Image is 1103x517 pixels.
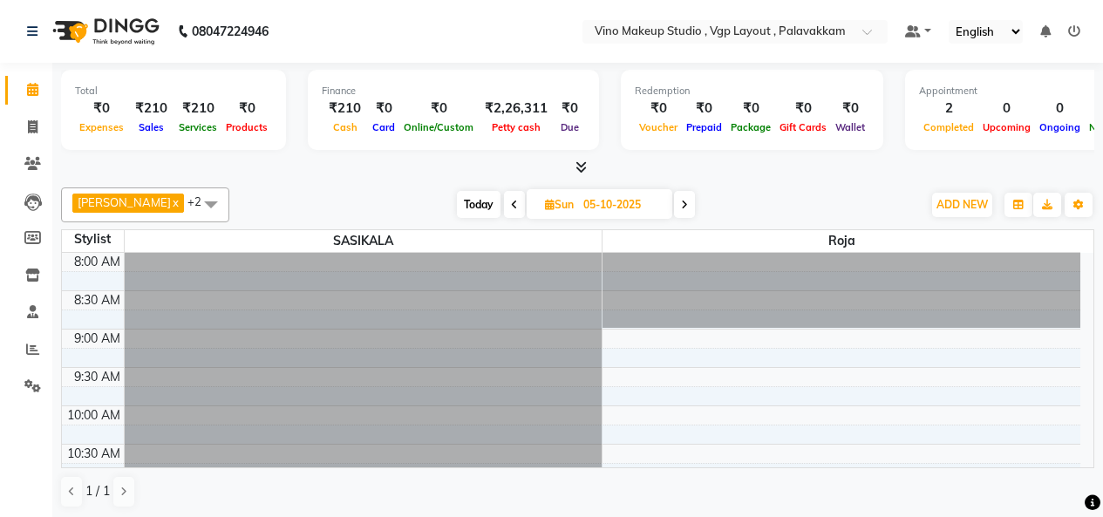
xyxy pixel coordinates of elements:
span: Cash [329,121,362,133]
span: Ongoing [1035,121,1085,133]
div: ₹0 [682,99,726,119]
div: ₹0 [75,99,128,119]
span: Products [221,121,272,133]
span: Voucher [635,121,682,133]
span: Wallet [831,121,869,133]
span: Services [174,121,221,133]
span: Card [368,121,399,133]
button: ADD NEW [932,193,992,217]
div: 10:30 AM [64,445,124,463]
span: +2 [187,194,214,208]
span: Today [457,191,500,218]
div: ₹0 [555,99,585,119]
div: 2 [919,99,978,119]
span: SASIKALA [125,230,603,252]
div: ₹0 [399,99,478,119]
div: Total [75,84,272,99]
span: Petty cash [487,121,545,133]
div: 9:30 AM [71,368,124,386]
a: x [171,195,179,209]
div: ₹0 [831,99,869,119]
span: Roja [603,230,1080,252]
div: ₹0 [221,99,272,119]
div: 8:00 AM [71,253,124,271]
div: Finance [322,84,585,99]
span: ADD NEW [936,198,988,211]
div: ₹210 [128,99,174,119]
span: 1 / 1 [85,482,110,500]
span: Sales [134,121,168,133]
div: ₹0 [726,99,775,119]
span: [PERSON_NAME] [78,195,171,209]
b: 08047224946 [192,7,269,56]
div: Stylist [62,230,124,248]
input: 2025-10-05 [578,192,665,218]
span: Online/Custom [399,121,478,133]
span: Prepaid [682,121,726,133]
span: Expenses [75,121,128,133]
div: ₹0 [368,99,399,119]
div: 8:30 AM [71,291,124,310]
div: ₹0 [635,99,682,119]
span: Completed [919,121,978,133]
img: logo [44,7,164,56]
div: 10:00 AM [64,406,124,425]
div: ₹210 [174,99,221,119]
div: 0 [978,99,1035,119]
span: Due [556,121,583,133]
span: Gift Cards [775,121,831,133]
span: Package [726,121,775,133]
span: Sun [541,198,578,211]
span: Upcoming [978,121,1035,133]
div: Redemption [635,84,869,99]
div: ₹210 [322,99,368,119]
div: 0 [1035,99,1085,119]
div: 9:00 AM [71,330,124,348]
div: ₹2,26,311 [478,99,555,119]
div: ₹0 [775,99,831,119]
